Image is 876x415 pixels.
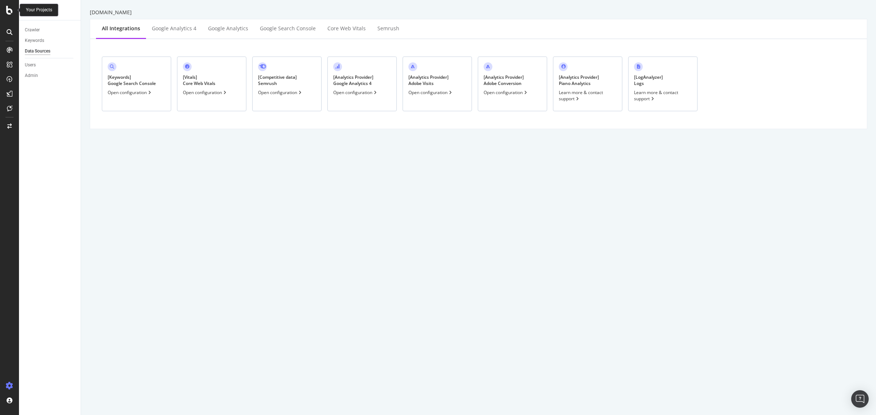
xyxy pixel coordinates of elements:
[25,26,76,34] a: Crawler
[25,72,76,79] a: Admin
[152,25,196,32] div: Google Analytics 4
[183,89,228,96] div: Open configuration
[333,74,373,86] div: [ Analytics Provider ] Google Analytics 4
[25,61,76,69] a: Users
[26,7,52,13] div: Your Projects
[25,26,40,34] div: Crawler
[183,74,215,86] div: [ Vitals ] Core Web Vitals
[333,89,378,96] div: Open configuration
[258,74,297,86] div: [ Competitive data ] Semrush
[634,74,663,86] div: [ LogAnalyzer ] Logs
[408,74,449,86] div: [ Analytics Provider ] Adobe Visits
[108,89,153,96] div: Open configuration
[634,89,692,102] div: Learn more & contact support
[258,89,303,96] div: Open configuration
[25,47,76,55] a: Data Sources
[25,47,50,55] div: Data Sources
[559,89,616,102] div: Learn more & contact support
[484,89,529,96] div: Open configuration
[25,72,38,79] div: Admin
[25,37,44,44] div: Keywords
[408,89,453,96] div: Open configuration
[327,25,366,32] div: Core Web Vitals
[108,74,156,86] div: [ Keywords ] Google Search Console
[25,61,36,69] div: Users
[559,74,599,86] div: [ Analytics Provider ] Piano Analytics
[208,25,248,32] div: Google Analytics
[260,25,316,32] div: Google Search Console
[377,25,399,32] div: Semrush
[90,9,867,16] div: [DOMAIN_NAME]
[25,37,76,44] a: Keywords
[102,25,140,32] div: All integrations
[484,74,524,86] div: [ Analytics Provider ] Adobe Conversion
[851,390,869,408] div: Open Intercom Messenger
